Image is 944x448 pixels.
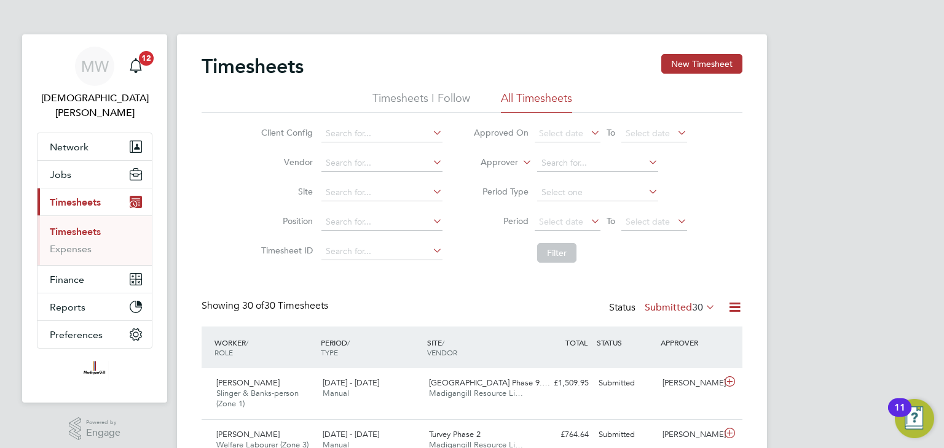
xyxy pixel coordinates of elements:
[242,299,328,312] span: 30 Timesheets
[321,155,442,172] input: Search for...
[242,299,264,312] span: 30 of
[427,347,457,357] span: VENDOR
[37,293,152,320] button: Reports
[626,128,670,139] span: Select date
[645,301,715,314] label: Submitted
[323,388,349,398] span: Manual
[214,347,233,357] span: ROLE
[321,214,442,231] input: Search for...
[463,156,518,169] label: Approver
[202,54,304,79] h2: Timesheets
[211,331,318,363] div: WORKER
[258,156,313,168] label: Vendor
[258,186,313,197] label: Site
[81,361,108,380] img: madigangill-logo-retina.png
[50,226,101,238] a: Timesheets
[124,47,148,86] a: 12
[258,127,313,138] label: Client Config
[658,373,722,393] div: [PERSON_NAME]
[37,91,152,120] span: Matthew Wise
[424,331,530,363] div: SITE
[626,216,670,227] span: Select date
[37,133,152,160] button: Network
[50,141,88,153] span: Network
[603,213,619,229] span: To
[347,338,350,347] span: /
[895,399,934,438] button: Open Resource Center, 11 new notifications
[216,388,299,409] span: Slinger & Banks-person (Zone 1)
[609,299,718,317] div: Status
[537,155,658,172] input: Search for...
[594,331,658,353] div: STATUS
[594,425,658,445] div: Submitted
[537,243,576,263] button: Filter
[539,128,583,139] span: Select date
[318,331,424,363] div: PERIOD
[50,274,84,285] span: Finance
[37,161,152,188] button: Jobs
[216,377,280,388] span: [PERSON_NAME]
[37,321,152,348] button: Preferences
[321,125,442,142] input: Search for...
[539,216,583,227] span: Select date
[658,425,722,445] div: [PERSON_NAME]
[323,377,379,388] span: [DATE] - [DATE]
[321,347,338,357] span: TYPE
[86,417,120,428] span: Powered by
[246,338,248,347] span: /
[473,215,529,226] label: Period
[22,34,167,403] nav: Main navigation
[372,91,470,113] li: Timesheets I Follow
[594,373,658,393] div: Submitted
[37,266,152,293] button: Finance
[661,54,742,74] button: New Timesheet
[473,186,529,197] label: Period Type
[37,361,152,380] a: Go to home page
[50,196,101,208] span: Timesheets
[429,388,523,398] span: Madigangill Resource Li…
[894,407,905,423] div: 11
[530,425,594,445] div: £764.64
[321,243,442,260] input: Search for...
[323,429,379,439] span: [DATE] - [DATE]
[86,428,120,438] span: Engage
[69,417,121,441] a: Powered byEngage
[537,184,658,201] input: Select one
[37,188,152,215] button: Timesheets
[530,373,594,393] div: £1,509.95
[442,338,444,347] span: /
[50,169,71,180] span: Jobs
[501,91,572,113] li: All Timesheets
[692,301,703,314] span: 30
[258,245,313,256] label: Timesheet ID
[139,51,154,66] span: 12
[658,331,722,353] div: APPROVER
[202,299,331,312] div: Showing
[37,215,152,265] div: Timesheets
[429,377,550,388] span: [GEOGRAPHIC_DATA] Phase 9.…
[81,58,109,74] span: MW
[321,184,442,201] input: Search for...
[50,329,103,341] span: Preferences
[216,429,280,439] span: [PERSON_NAME]
[258,215,313,226] label: Position
[50,301,85,313] span: Reports
[603,125,619,141] span: To
[565,338,588,347] span: TOTAL
[50,243,92,255] a: Expenses
[37,47,152,120] a: MW[DEMOGRAPHIC_DATA][PERSON_NAME]
[473,127,529,138] label: Approved On
[429,429,481,439] span: Turvey Phase 2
